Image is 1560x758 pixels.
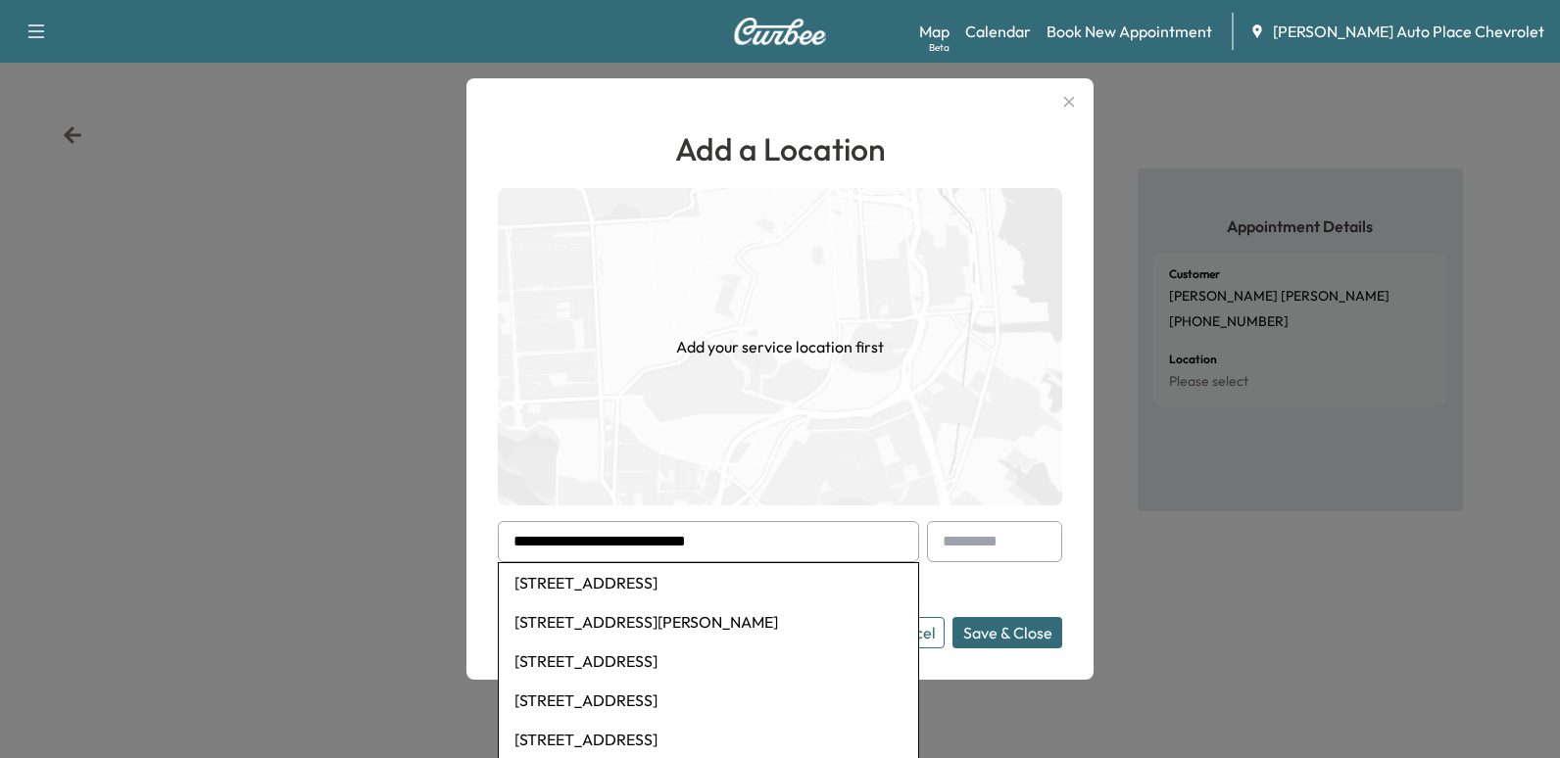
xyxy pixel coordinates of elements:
[498,125,1062,172] h1: Add a Location
[676,335,884,358] h1: Add your service location first
[733,18,827,45] img: Curbee Logo
[929,40,950,55] div: Beta
[1273,20,1544,43] span: [PERSON_NAME] Auto Place Chevrolet
[499,563,918,602] li: [STREET_ADDRESS]
[1047,20,1212,43] a: Book New Appointment
[965,20,1031,43] a: Calendar
[498,188,1062,505] img: empty-map-CL6vilOE.png
[499,681,918,720] li: [STREET_ADDRESS]
[952,617,1062,648] button: Save & Close
[499,641,918,681] li: [STREET_ADDRESS]
[919,20,950,43] a: MapBeta
[499,602,918,641] li: [STREET_ADDRESS][PERSON_NAME]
